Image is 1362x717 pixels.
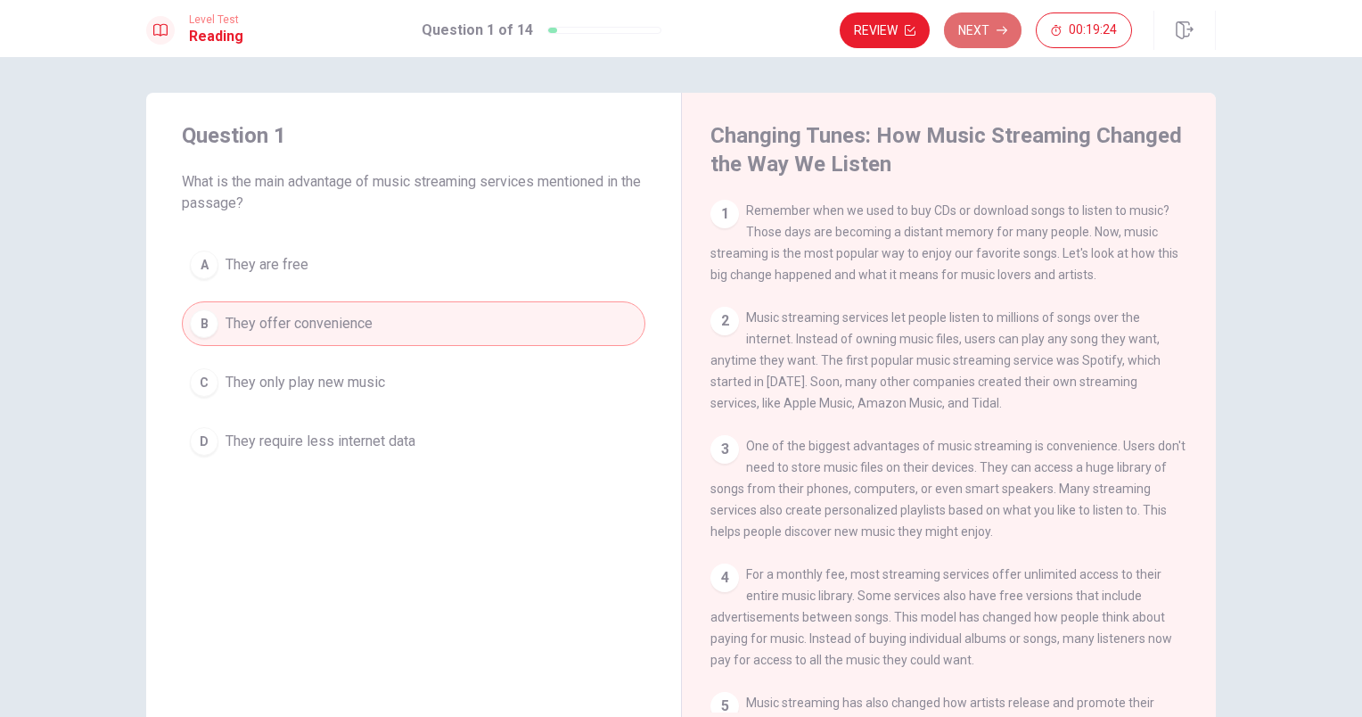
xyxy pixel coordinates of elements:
div: C [190,368,218,397]
span: What is the main advantage of music streaming services mentioned in the passage? [182,171,645,214]
button: CThey only play new music [182,360,645,405]
span: They only play new music [226,372,385,393]
span: They require less internet data [226,431,415,452]
button: AThey are free [182,243,645,287]
div: 4 [710,564,739,592]
button: BThey offer convenience [182,301,645,346]
div: B [190,309,218,338]
span: One of the biggest advantages of music streaming is convenience. Users don't need to store music ... [710,439,1186,539]
span: They are free [226,254,308,276]
div: 1 [710,200,739,228]
button: 00:19:24 [1036,12,1132,48]
button: DThey require less internet data [182,419,645,464]
span: For a monthly fee, most streaming services offer unlimited access to their entire music library. ... [710,567,1172,667]
h1: Question 1 of 14 [422,20,533,41]
span: Music streaming services let people listen to millions of songs over the internet. Instead of own... [710,310,1161,410]
h1: Reading [189,26,243,47]
span: Remember when we used to buy CDs or download songs to listen to music? Those days are becoming a ... [710,203,1178,282]
div: D [190,427,218,456]
h4: Question 1 [182,121,645,150]
span: They offer convenience [226,313,373,334]
span: 00:19:24 [1069,23,1117,37]
div: 2 [710,307,739,335]
button: Review [840,12,930,48]
button: Next [944,12,1021,48]
div: 3 [710,435,739,464]
div: A [190,251,218,279]
span: Level Test [189,13,243,26]
h4: Changing Tunes: How Music Streaming Changed the Way We Listen [710,121,1183,178]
